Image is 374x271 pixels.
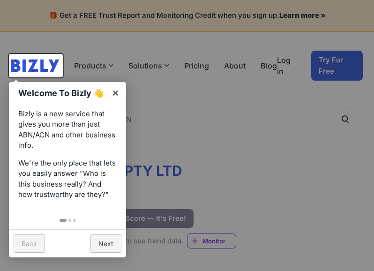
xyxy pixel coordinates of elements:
[18,109,117,151] p: Bizly is a new service that gives you more than just ABN/ACN and other business info.
[105,82,126,103] a: ×
[90,234,121,253] a: Next
[18,158,117,200] p: We're the only place that lets you easily answer "Who is this business really? And how trustworth...
[18,87,107,99] h1: Welcome To Bizly 👋
[14,234,45,253] a: Back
